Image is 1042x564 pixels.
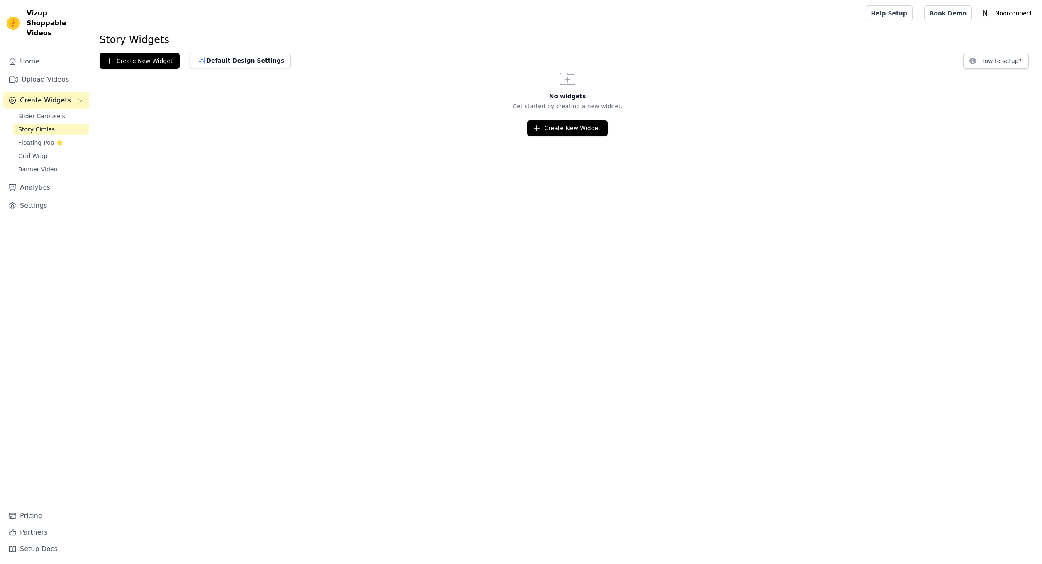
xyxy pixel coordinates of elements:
[20,95,71,105] span: Create Widgets
[924,5,972,21] a: Book Demo
[979,6,1035,21] button: N Noorconnect
[18,125,55,134] span: Story Circles
[3,197,89,214] a: Settings
[100,33,1035,46] h1: Story Widgets
[992,6,1035,21] p: Noorconnect
[13,163,89,175] a: Banner Video
[3,541,89,557] a: Setup Docs
[3,508,89,524] a: Pricing
[963,53,1029,69] button: How to setup?
[527,120,607,136] button: Create New Widget
[190,53,291,68] button: Default Design Settings
[100,53,180,69] button: Create New Widget
[27,8,86,38] span: Vizup Shoppable Videos
[93,102,1042,110] p: Get started by creating a new widget.
[3,92,89,109] button: Create Widgets
[13,150,89,162] a: Grid Wrap
[13,110,89,122] a: Slider Carousels
[3,524,89,541] a: Partners
[18,165,57,173] span: Banner Video
[866,5,913,21] a: Help Setup
[983,9,988,17] text: N
[18,152,47,160] span: Grid Wrap
[18,139,63,147] span: Floating-Pop ⭐
[18,112,65,120] span: Slider Carousels
[93,92,1042,100] h3: No widgets
[3,53,89,70] a: Home
[13,124,89,135] a: Story Circles
[13,137,89,148] a: Floating-Pop ⭐
[3,71,89,88] a: Upload Videos
[963,59,1029,67] a: How to setup?
[3,179,89,196] a: Analytics
[7,17,20,30] img: Vizup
